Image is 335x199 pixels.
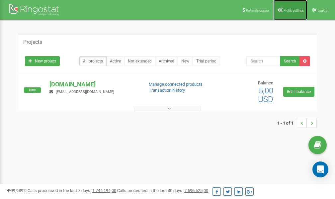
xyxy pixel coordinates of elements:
[258,80,273,85] span: Balance
[23,39,42,45] h5: Projects
[79,56,107,66] a: All projects
[28,188,116,193] span: Calls processed in the last 7 days :
[56,90,114,94] span: [EMAIL_ADDRESS][DOMAIN_NAME]
[124,56,155,66] a: Not extended
[318,9,328,12] span: Log Out
[117,188,208,193] span: Calls processed in the last 30 days :
[277,111,317,135] nav: ...
[246,9,269,12] span: Referral program
[284,9,304,12] span: Profile settings
[178,56,193,66] a: New
[24,87,41,93] span: New
[283,87,314,97] a: Refill balance
[7,188,27,193] span: 99,989%
[49,80,138,89] p: [DOMAIN_NAME]
[92,188,116,193] u: 1 744 194,00
[106,56,125,66] a: Active
[184,188,208,193] u: 7 596 625,00
[193,56,220,66] a: Trial period
[149,82,203,87] a: Manage connected products
[277,118,297,128] span: 1 - 1 of 1
[25,56,60,66] a: New project
[155,56,178,66] a: Archived
[312,161,328,177] div: Open Intercom Messenger
[280,56,300,66] button: Search
[258,86,273,104] span: 5,00 USD
[149,88,185,93] a: Transaction history
[246,56,281,66] input: Search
